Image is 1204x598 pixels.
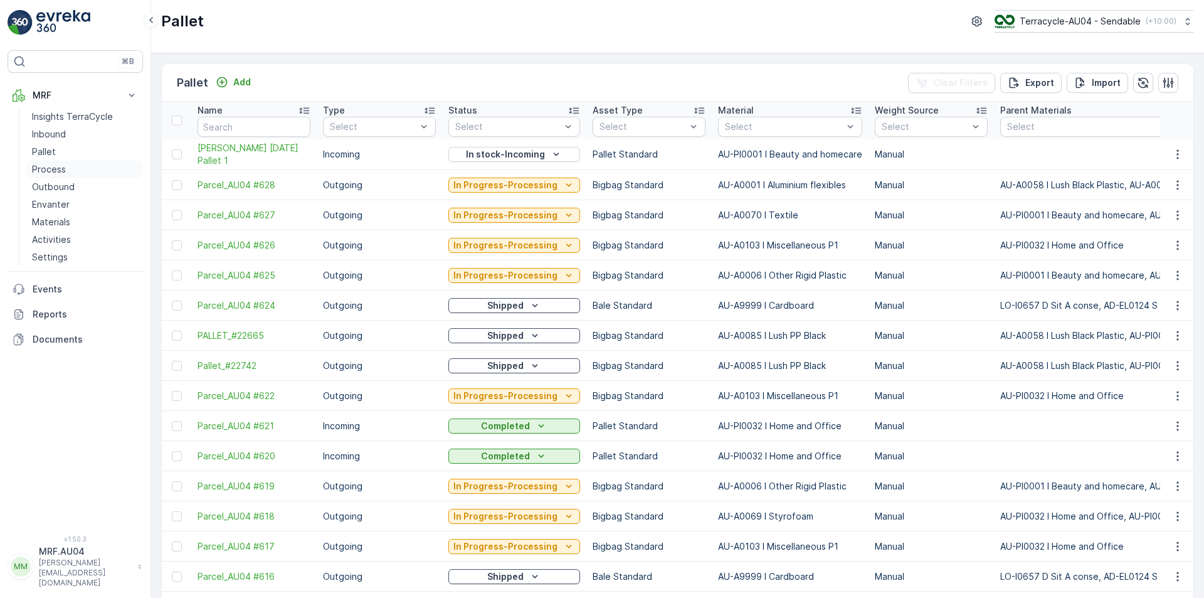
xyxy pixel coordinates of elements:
p: Insights TerraCycle [32,110,113,123]
button: Add [211,75,256,90]
span: Net Weight : [11,247,66,258]
img: terracycle_logo.png [995,14,1015,28]
a: Parcel_AU04 #619 [198,480,310,493]
a: Envanter [27,196,143,213]
p: Completed [481,420,530,432]
p: Activities [32,233,71,246]
a: FD Mecca 03/09/2025 Pallet 1 [198,142,310,167]
p: AU-A0006 I Other Rigid Plastic [718,269,862,282]
p: Bigbag Standard [593,540,705,553]
div: MM [11,557,31,577]
button: In Progress-Processing [448,479,580,494]
button: In Progress-Processing [448,178,580,193]
p: Outgoing [323,360,436,372]
a: Parcel_AU04 #617 [198,540,310,553]
div: Toggle Row Selected [172,331,182,341]
p: Outgoing [323,390,436,402]
span: Parcel_AU04 #626 [198,239,310,252]
p: Settings [32,251,68,264]
p: AU-A0006 I Other Rigid Plastic [718,480,862,493]
p: ⌘B [122,56,134,67]
p: Materials [32,216,70,228]
p: Material [718,104,754,117]
p: Shipped [487,360,524,372]
p: Manual [875,360,988,372]
p: Manual [875,179,988,191]
p: Weight Source [875,104,939,117]
p: Import [1092,77,1121,89]
span: [PERSON_NAME] [DATE] Pallet 1 [198,142,310,167]
span: Parcel #409 [41,206,94,216]
p: ( +10:00 ) [1146,16,1176,26]
button: Export [1000,73,1062,93]
p: In Progress-Processing [453,269,557,282]
button: In Progress-Processing [448,238,580,253]
span: Parcel_AU04 #618 [198,510,310,523]
a: Parcel_AU04 #620 [198,450,310,462]
p: Outgoing [323,269,436,282]
p: Manual [875,480,988,493]
p: AU-A0085 I Lush PP Black [718,360,862,372]
p: In Progress-Processing [453,510,557,523]
p: AU-A0069 I Styrofoam [718,510,862,523]
span: Name : [11,206,41,216]
p: Add [233,76,251,88]
p: AU-A0085 I Lush PP Black [718,329,862,342]
p: Incoming [323,450,436,462]
p: Outgoing [323,540,436,553]
p: Bigbag Standard [593,239,705,252]
p: AU-A0103 I Miscellaneous P1 [718,540,862,553]
p: Outbound [32,181,75,193]
p: Select [725,120,843,133]
span: Parcel_AU04 #621 [198,420,310,432]
p: Terracycle-AU04 - Sendable [1020,15,1141,28]
span: Parcel_AU04 #616 [198,570,310,583]
p: Incoming [323,148,436,161]
span: Material : [11,309,53,320]
p: In Progress-Processing [453,390,557,402]
p: Bigbag Standard [593,269,705,282]
p: Bale Standard [593,299,705,312]
a: Parcel_AU04 #627 [198,209,310,222]
p: Outgoing [323,209,436,222]
span: Asset Type : [11,289,66,299]
span: Tare Weight : [11,268,70,279]
a: Outbound [27,178,143,196]
p: Pallet [32,146,56,158]
p: Bigbag Standard [593,209,705,222]
p: Export [1025,77,1054,89]
img: logo_light-DOdMpM7g.png [36,10,90,35]
p: Bigbag Standard [593,480,705,493]
span: Parcel_AU04 #628 [198,179,310,191]
div: Toggle Row Selected [172,542,182,552]
a: Settings [27,248,143,266]
a: Parcel_AU04 #624 [198,299,310,312]
a: Events [8,277,143,302]
p: Pallet Standard [593,450,705,462]
button: Terracycle-AU04 - Sendable(+10:00) [995,10,1194,33]
p: Shipped [487,299,524,312]
span: AU-A0038 I Non Aluminium Flexibles [53,309,214,320]
p: Pallet Standard [593,148,705,161]
a: Parcel_AU04 #622 [198,390,310,402]
p: Outgoing [323,480,436,493]
p: In stock-Incoming [466,148,545,161]
div: Toggle Row Selected [172,361,182,371]
p: Bigbag Standard [593,390,705,402]
p: In Progress-Processing [453,540,557,553]
p: In Progress-Processing [453,239,557,252]
p: Completed [481,450,530,462]
p: Manual [875,239,988,252]
p: Parcel #409 [570,11,631,26]
p: AU-A0001 I Aluminium flexibles [718,179,862,191]
a: Reports [8,302,143,327]
p: Outgoing [323,179,436,191]
p: Manual [875,540,988,553]
span: 1 [66,247,70,258]
div: Toggle Row Selected [172,210,182,220]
